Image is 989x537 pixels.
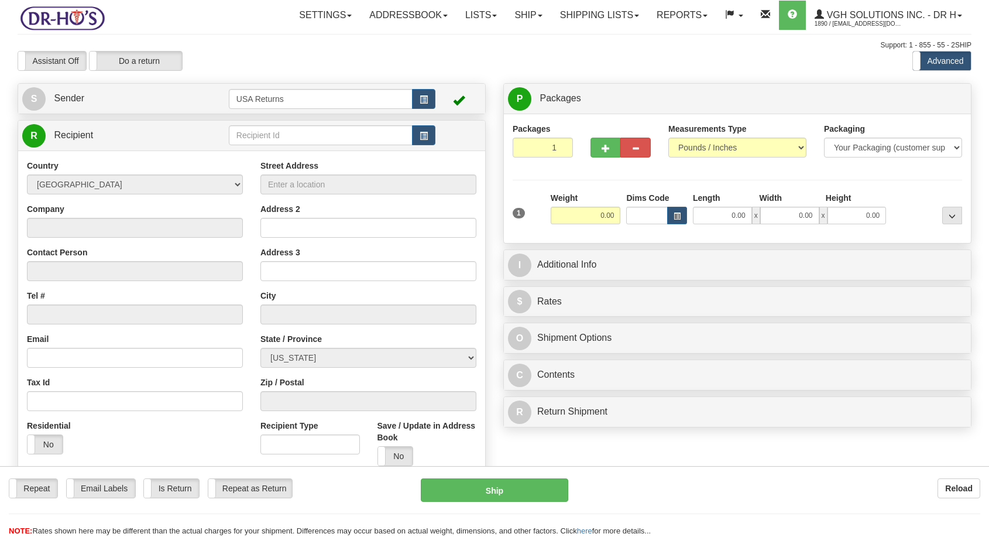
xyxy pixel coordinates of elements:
span: Recipient [54,130,93,140]
a: here [577,526,592,535]
a: OShipment Options [508,326,967,350]
label: Advanced [913,52,971,70]
button: Ship [421,478,568,502]
span: I [508,254,531,277]
label: State / Province [260,333,322,345]
label: Packages [513,123,551,135]
label: Do a return [90,52,182,70]
a: Lists [456,1,506,30]
span: 1890 / [EMAIL_ADDRESS][DOMAIN_NAME] [815,18,902,30]
span: Sender [54,93,84,103]
label: Residential [27,420,71,432]
span: 1 [513,208,525,218]
div: Support: 1 - 855 - 55 - 2SHIP [18,40,971,50]
b: Reload [945,484,973,493]
span: NOTE: [9,526,32,535]
a: Ship [506,1,551,30]
label: Repeat [9,479,57,498]
label: Is Return [144,479,198,498]
label: No [28,435,63,454]
label: Repeat as Return [208,479,292,498]
label: Assistant Off [18,52,86,70]
label: Address 3 [260,247,300,258]
a: Addressbook [360,1,456,30]
label: Email [27,333,49,345]
label: City [260,290,276,302]
label: Contact Person [27,247,87,258]
label: Country [27,160,59,172]
label: Weight [551,192,578,204]
label: Zip / Postal [260,377,304,388]
span: C [508,364,531,387]
a: R Recipient [22,124,206,148]
a: S Sender [22,87,229,111]
label: Company [27,203,64,215]
label: Packaging [824,123,865,135]
span: P [508,87,531,111]
input: Enter a location [260,175,476,194]
label: Address 2 [260,203,300,215]
label: Street Address [260,160,318,172]
input: Sender Id [229,89,413,109]
button: Reload [938,478,980,498]
label: Length [693,192,720,204]
label: Tax Id [27,377,50,388]
a: Shipping lists [551,1,648,30]
span: x [819,207,827,224]
label: Save / Update in Address Book [377,420,477,443]
input: Recipient Id [229,125,413,145]
span: x [752,207,760,224]
iframe: chat widget [962,208,988,328]
label: Height [826,192,851,204]
a: P Packages [508,87,967,111]
a: VGH Solutions Inc. - Dr H 1890 / [EMAIL_ADDRESS][DOMAIN_NAME] [806,1,971,30]
label: Email Labels [67,479,135,498]
label: Width [759,192,782,204]
span: R [22,124,46,148]
label: Dims Code [626,192,669,204]
img: logo1890.jpg [18,3,107,33]
span: $ [508,290,531,313]
label: Tel # [27,290,45,302]
label: Measurements Type [668,123,747,135]
div: ... [942,207,962,224]
span: R [508,401,531,424]
span: S [22,87,46,111]
a: RReturn Shipment [508,400,967,424]
a: Reports [648,1,716,30]
a: IAdditional Info [508,253,967,277]
a: $Rates [508,290,967,314]
span: Packages [540,93,581,103]
label: No [378,447,413,466]
label: Recipient Type [260,420,318,432]
span: O [508,327,531,350]
span: VGH Solutions Inc. - Dr H [824,10,956,20]
a: Settings [290,1,360,30]
a: CContents [508,363,967,387]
